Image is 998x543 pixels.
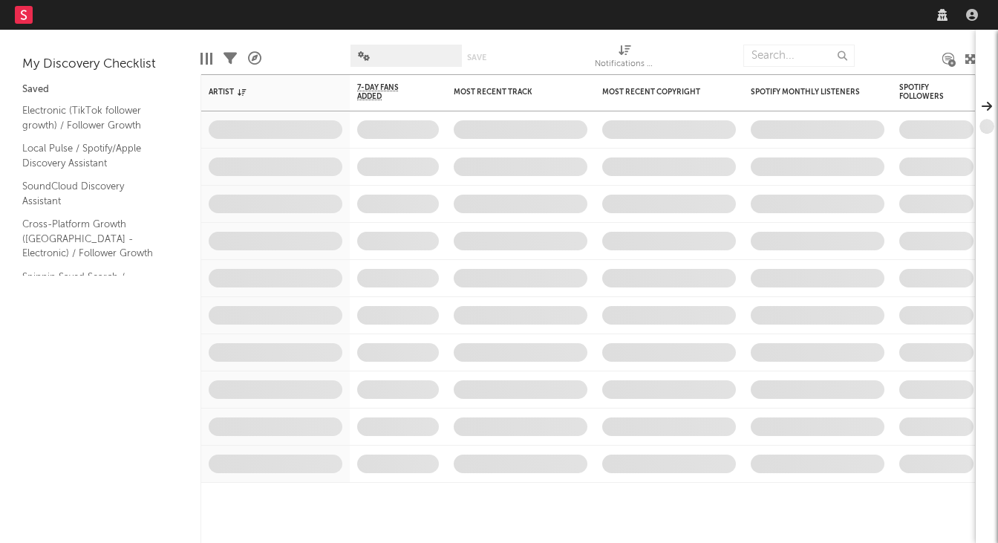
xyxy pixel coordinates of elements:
div: Most Recent Track [454,88,565,97]
a: Local Pulse / Spotify/Apple Discovery Assistant [22,140,163,171]
div: Spotify Followers [899,83,951,101]
div: Saved [22,81,178,99]
div: A&R Pipeline [248,37,261,80]
div: Most Recent Copyright [602,88,714,97]
div: Edit Columns [200,37,212,80]
a: Spinnin Saved Search / Luminate [22,269,163,299]
button: Save [467,53,486,62]
span: 7-Day Fans Added [357,83,417,101]
a: SoundCloud Discovery Assistant [22,178,163,209]
input: Search... [743,45,855,67]
div: Notifications (Artist) [595,37,654,80]
div: Artist [209,88,320,97]
div: My Discovery Checklist [22,56,178,74]
div: Filters [224,37,237,80]
div: Notifications (Artist) [595,56,654,74]
a: Cross-Platform Growth ([GEOGRAPHIC_DATA] - Electronic) / Follower Growth [22,216,163,261]
a: Electronic (TikTok follower growth) / Follower Growth [22,103,163,133]
div: Spotify Monthly Listeners [751,88,862,97]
